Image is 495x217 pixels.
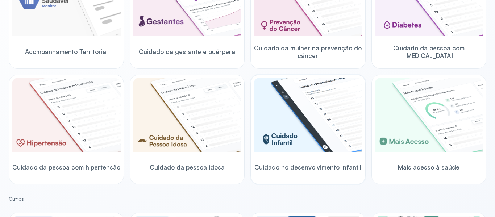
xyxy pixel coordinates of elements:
span: Cuidado da mulher na prevenção do câncer [254,44,362,60]
span: Cuidado da pessoa com hipertensão [12,163,120,171]
img: child-development.png [254,78,362,152]
span: Acompanhamento Territorial [25,48,108,55]
span: Cuidado da pessoa com [MEDICAL_DATA] [375,44,483,60]
span: Cuidado da pessoa idosa [150,163,225,171]
img: elderly.png [133,78,242,152]
span: Mais acesso à saúde [398,163,459,171]
img: healthcare-greater-access.png [375,78,483,152]
img: hypertension.png [12,78,121,152]
small: Outros [9,196,486,202]
span: Cuidado no desenvolvimento infantil [254,163,361,171]
span: Cuidado da gestante e puérpera [139,48,235,55]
